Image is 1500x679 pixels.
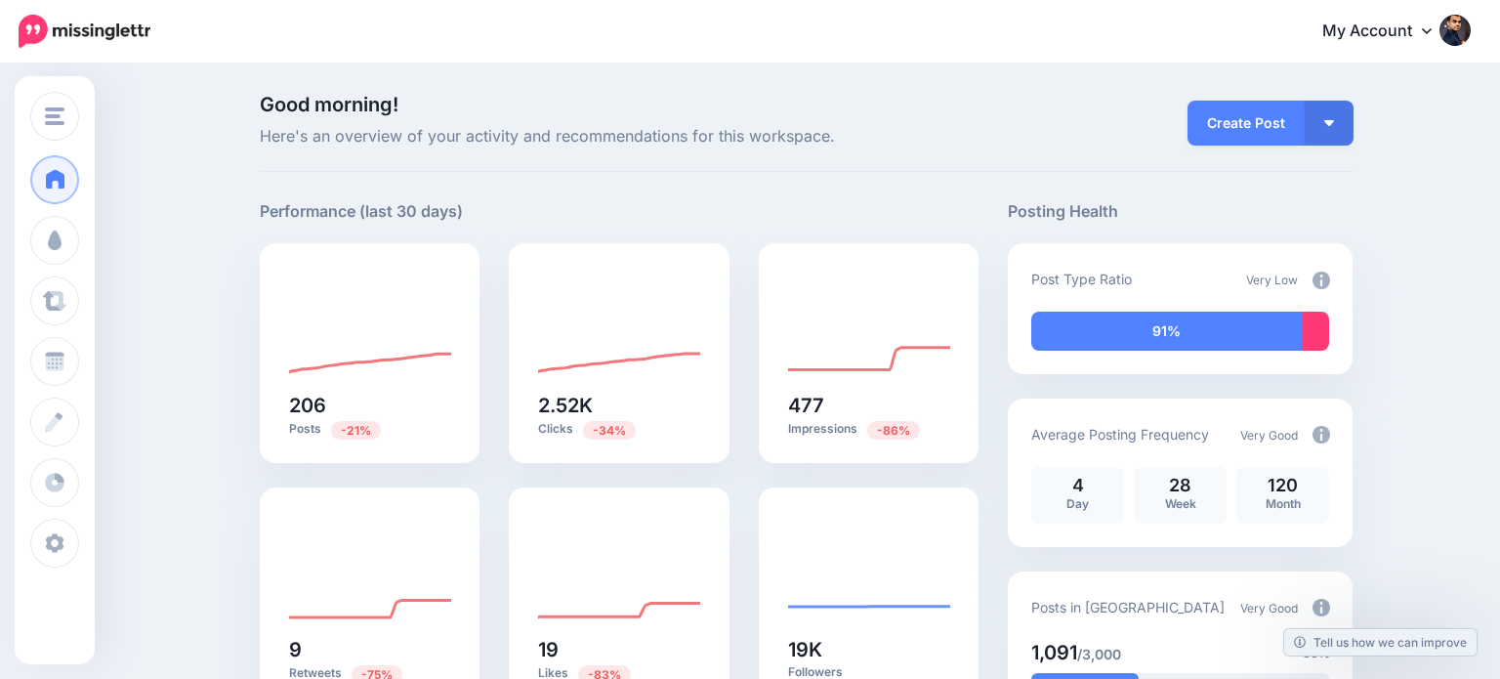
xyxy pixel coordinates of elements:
[538,396,700,415] h5: 2.52K
[1240,428,1298,443] span: Very Good
[289,640,451,659] h5: 9
[1066,496,1089,511] span: Day
[19,15,150,48] img: Missinglettr
[1041,477,1114,494] p: 4
[788,420,950,439] p: Impressions
[289,396,451,415] h5: 206
[260,93,398,116] span: Good morning!
[1312,272,1330,289] img: info-circle-grey.png
[260,199,463,224] h5: Performance (last 30 days)
[788,640,950,659] h5: 19K
[788,396,950,415] h5: 477
[1031,312,1302,351] div: 91% of your posts in the last 30 days have been from Drip Campaigns
[1240,601,1298,615] span: Very Good
[1187,101,1305,146] a: Create Post
[1303,8,1471,56] a: My Account
[1144,477,1217,494] p: 28
[45,107,64,125] img: menu.png
[1246,273,1298,287] span: Very Low
[1302,312,1329,351] div: 9% of your posts in the last 30 days have been from Curated content
[538,640,700,659] h5: 19
[260,124,979,149] span: Here's an overview of your activity and recommendations for this workspace.
[1165,496,1196,511] span: Week
[1031,268,1132,290] p: Post Type Ratio
[331,421,381,440] span: Previous period: 261
[583,421,636,440] span: Previous period: 3.84K
[867,421,920,440] span: Previous period: 3.47K
[1312,599,1330,616] img: info-circle-grey.png
[1324,120,1334,126] img: arrow-down-white.png
[1246,477,1319,494] p: 120
[1031,596,1225,618] p: Posts in [GEOGRAPHIC_DATA]
[538,420,700,439] p: Clicks
[289,420,451,439] p: Posts
[1266,496,1301,511] span: Month
[1312,426,1330,444] img: info-circle-grey.png
[1284,629,1477,656] a: Tell us how we can improve
[1031,423,1209,446] p: Average Posting Frequency
[1077,646,1121,662] span: /3,000
[1031,641,1077,664] span: 1,091
[1008,199,1353,224] h5: Posting Health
